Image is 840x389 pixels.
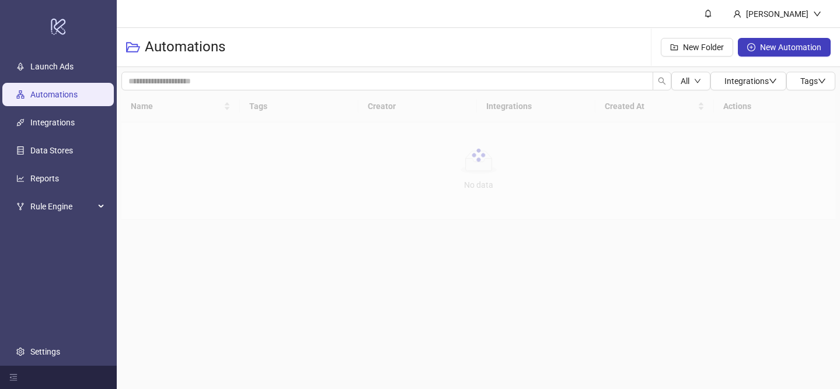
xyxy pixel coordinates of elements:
span: down [694,78,701,85]
span: bell [704,9,712,17]
button: New Folder [661,38,733,57]
span: fork [16,202,25,211]
button: Alldown [671,72,710,90]
span: search [658,77,666,85]
span: user [733,10,741,18]
span: down [769,77,777,85]
span: menu-fold [9,373,18,381]
span: folder-add [670,43,678,51]
span: Integrations [724,76,777,86]
button: New Automation [738,38,831,57]
span: plus-circle [747,43,755,51]
span: All [681,76,689,86]
span: down [813,10,821,18]
span: Rule Engine [30,195,95,218]
button: Integrationsdown [710,72,786,90]
a: Launch Ads [30,62,74,71]
h3: Automations [145,38,225,57]
span: New Automation [760,43,821,52]
div: [PERSON_NAME] [741,8,813,20]
button: Tagsdown [786,72,835,90]
a: Automations [30,90,78,99]
a: Data Stores [30,146,73,155]
a: Integrations [30,118,75,127]
span: folder-open [126,40,140,54]
span: down [818,77,826,85]
span: Tags [800,76,826,86]
span: New Folder [683,43,724,52]
a: Reports [30,174,59,183]
a: Settings [30,347,60,356]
